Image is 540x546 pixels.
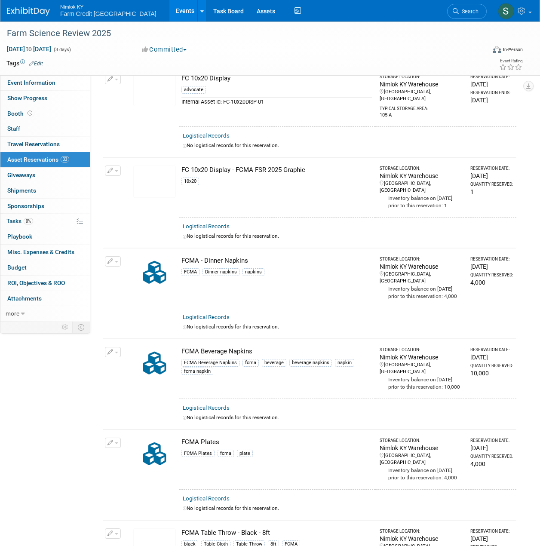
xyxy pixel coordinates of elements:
td: Personalize Event Tab Strip [58,322,73,333]
div: Dinner napkins [202,268,239,276]
img: Format-Inperson.png [493,46,501,53]
a: Edit [29,61,43,67]
div: Reservation Date: [470,438,513,444]
div: Nimlok KY Warehouse [380,353,463,362]
div: Storage Location: [380,256,463,262]
div: [DATE] [470,444,513,452]
a: ROI, Objectives & ROO [0,276,90,291]
div: No logistical records for this reservation. [183,323,513,331]
div: Inventory balance on [DATE] prior to this reservation: 4,000 [380,466,463,482]
span: Asset Reservations [7,156,69,163]
div: [GEOGRAPHIC_DATA], [GEOGRAPHIC_DATA] [380,362,463,375]
div: beverage napkins [289,359,332,367]
a: Booth [0,106,90,121]
span: Travel Reservations [7,141,60,147]
a: more [0,306,90,321]
div: Storage Location: [380,528,463,534]
span: Booth [7,110,34,117]
div: 10,000 [470,369,513,377]
a: Event Information [0,75,90,90]
button: Committed [139,45,190,54]
div: [DATE] [470,96,513,104]
div: [DATE] [470,172,513,180]
span: to [25,46,33,52]
span: more [6,310,19,317]
span: Misc. Expenses & Credits [7,248,74,255]
div: No logistical records for this reservation. [183,142,513,149]
div: Farm Science Review 2025 [4,26,479,41]
div: napkin [335,359,354,367]
span: Attachments [7,295,42,302]
span: Budget [7,264,27,271]
div: Reservation Ends: [470,90,513,96]
img: Collateral-Icon-2.png [133,438,176,470]
div: advocate [181,86,206,94]
td: Toggle Event Tabs [73,322,90,333]
div: Storage Location: [380,166,463,172]
div: Internal Asset Id: FC-10x20DISP-01 [181,98,372,106]
span: Show Progress [7,95,47,101]
a: Budget [0,260,90,275]
div: 4,000 [470,278,513,287]
div: [DATE] [470,80,513,89]
div: fcma napkin [181,368,213,375]
span: Booth not reserved yet [26,110,34,117]
div: FCMA Beverage Napkins [181,359,239,367]
a: Travel Reservations [0,137,90,152]
div: Reservation Date: [470,347,513,353]
div: Inventory balance on [DATE] prior to this reservation: 4,000 [380,285,463,300]
a: Logistical Records [183,495,230,502]
a: Asset Reservations33 [0,152,90,167]
span: Farm Credit [GEOGRAPHIC_DATA] [60,10,156,17]
td: Tags [6,59,43,67]
div: Nimlok KY Warehouse [380,262,463,271]
div: fcma [242,359,259,367]
a: Attachments [0,291,90,306]
div: FCMA [181,268,199,276]
div: Reservation Date: [470,166,513,172]
div: No logistical records for this reservation. [183,414,513,421]
div: FC 10x20 Display - FCMA FSR 2025 Graphic [181,166,372,175]
img: View Images [133,166,176,198]
div: plate [237,450,253,457]
div: Quantity Reserved: [470,454,513,460]
div: Nimlok KY Warehouse [380,80,463,89]
a: Playbook [0,229,90,244]
div: Quantity Reserved: [470,181,513,187]
div: Storage Location: [380,438,463,444]
a: Sponsorships [0,199,90,214]
div: Nimlok KY Warehouse [380,444,463,452]
div: [DATE] [470,353,513,362]
span: 0% [24,218,33,224]
span: Sponsorships [7,202,44,209]
span: Giveaways [7,172,35,178]
span: [DATE] [DATE] [6,45,52,53]
div: [DATE] [470,262,513,271]
div: Event Format [448,45,523,58]
div: fcma [218,450,234,457]
img: Susan Ellis [498,3,514,19]
div: FCMA Plates [181,450,215,457]
span: Staff [7,125,20,132]
div: [GEOGRAPHIC_DATA], [GEOGRAPHIC_DATA] [380,271,463,285]
img: View Images [133,74,176,106]
div: No logistical records for this reservation. [183,233,513,240]
div: Nimlok KY Warehouse [380,534,463,543]
div: [GEOGRAPHIC_DATA], [GEOGRAPHIC_DATA] [380,452,463,466]
a: Logistical Records [183,314,230,320]
div: 4,000 [470,460,513,468]
div: Inventory balance on [DATE] prior to this reservation: 1 [380,194,463,209]
div: [GEOGRAPHIC_DATA], [GEOGRAPHIC_DATA] [380,180,463,194]
div: Event Rating [499,59,522,63]
span: 33 [61,156,69,163]
div: 105-A [380,112,463,119]
div: FCMA - Dinner Napkins [181,256,372,265]
div: Nimlok KY Warehouse [380,172,463,180]
div: Storage Location: [380,74,463,80]
span: Nimlok KY [60,2,156,11]
span: Playbook [7,233,32,240]
a: Show Progress [0,91,90,106]
div: FCMA Table Throw - Black - 8ft [181,528,372,537]
span: (3 days) [53,47,71,52]
img: ExhibitDay [7,7,50,16]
